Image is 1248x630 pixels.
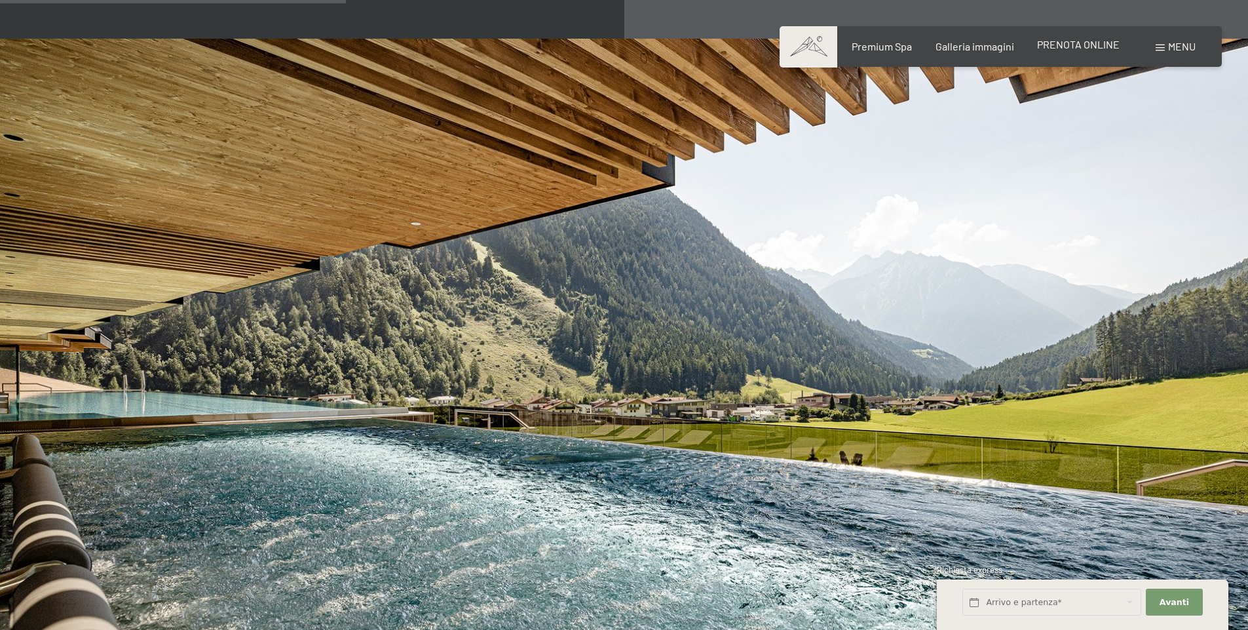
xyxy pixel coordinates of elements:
a: Galleria immagini [936,40,1014,52]
a: Premium Spa [852,40,912,52]
button: Avanti [1146,589,1202,616]
span: Menu [1168,40,1196,52]
a: PRENOTA ONLINE [1037,38,1120,50]
span: Richiesta express [937,564,1002,575]
span: Avanti [1160,597,1189,608]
